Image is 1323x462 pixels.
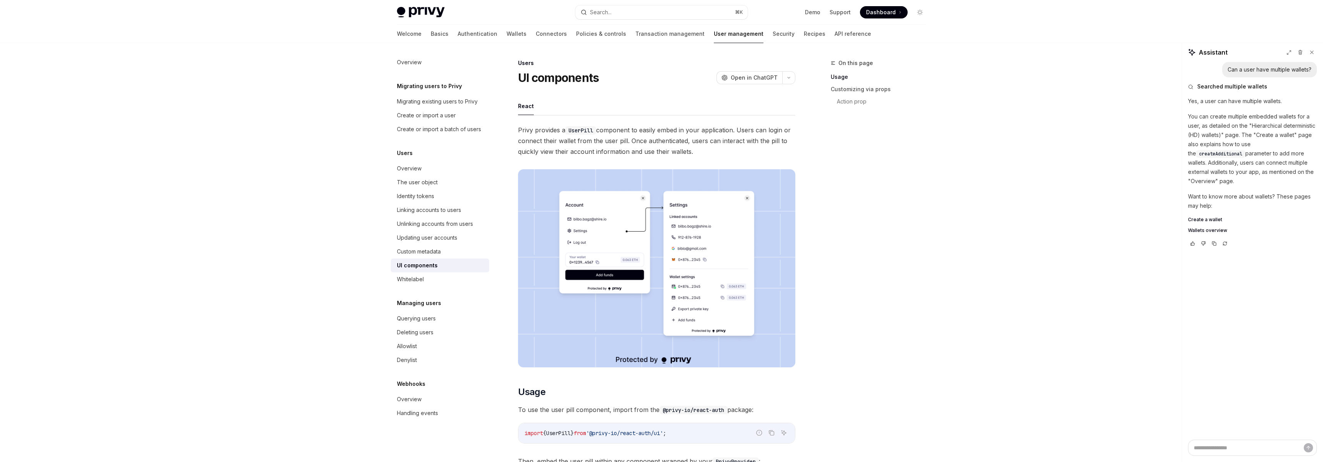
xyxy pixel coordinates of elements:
a: Create or import a user [391,108,489,122]
a: Custom metadata [391,245,489,259]
a: Identity tokens [391,189,489,203]
a: Denylist [391,353,489,367]
div: Overview [397,164,422,173]
button: Search...⌘K [575,5,748,19]
a: Handling events [391,406,489,420]
img: images/Userpill2.png [518,169,795,367]
a: Security [773,25,795,43]
a: Querying users [391,312,489,325]
div: The user object [397,178,438,187]
div: Create or import a user [397,111,456,120]
div: Search... [590,8,612,17]
span: '@privy-io/react-auth/ui' [586,430,663,437]
a: Demo [805,8,820,16]
div: Users [518,59,795,67]
span: Usage [518,386,545,398]
div: UI components [397,261,438,270]
a: Overview [391,162,489,175]
code: UserPill [565,126,596,135]
div: Handling events [397,409,438,418]
a: Basics [431,25,448,43]
span: { [543,430,546,437]
p: Want to know more about wallets? These pages may help: [1188,192,1317,210]
span: Open in ChatGPT [731,74,778,82]
button: Ask AI [779,428,789,438]
a: Overview [391,392,489,406]
button: Copy the contents from the code block [766,428,776,438]
button: Open in ChatGPT [716,71,782,84]
p: Yes, a user can have multiple wallets. [1188,97,1317,106]
a: Create or import a batch of users [391,122,489,136]
span: Dashboard [866,8,896,16]
a: Dashboard [860,6,908,18]
div: Updating user accounts [397,233,457,242]
div: Unlinking accounts from users [397,219,473,228]
button: Toggle dark mode [914,6,926,18]
div: Querying users [397,314,436,323]
div: Whitelabel [397,275,424,284]
h5: Users [397,148,413,158]
span: Assistant [1199,48,1228,57]
a: UI components [391,259,489,272]
span: Privy provides a component to easily embed in your application. Users can login or connect their ... [518,125,795,157]
h5: Webhooks [397,379,425,389]
a: Updating user accounts [391,231,489,245]
div: Linking accounts to users [397,205,461,215]
a: Wallets [507,25,527,43]
button: Searched multiple wallets [1188,83,1317,90]
div: Deleting users [397,328,433,337]
a: Wallets overview [1188,227,1317,234]
a: Authentication [458,25,497,43]
a: Overview [391,55,489,69]
span: Searched multiple wallets [1197,83,1267,90]
div: Denylist [397,355,417,365]
a: The user object [391,175,489,189]
span: createAdditional [1199,151,1242,157]
div: Identity tokens [397,192,434,201]
a: Unlinking accounts from users [391,217,489,231]
a: Welcome [397,25,422,43]
span: On this page [838,58,873,68]
a: Connectors [536,25,567,43]
div: Create or import a batch of users [397,125,481,134]
span: import [525,430,543,437]
a: Customizing via props [831,83,932,95]
span: To use the user pill component, import from the package: [518,404,795,415]
a: User management [714,25,763,43]
span: ⌘ K [735,9,743,15]
a: Deleting users [391,325,489,339]
span: } [571,430,574,437]
div: Migrating existing users to Privy [397,97,478,106]
p: You can create multiple embedded wallets for a user, as detailed on the "Hierarchical determinist... [1188,112,1317,186]
img: light logo [397,7,445,18]
div: Can a user have multiple wallets? [1228,66,1311,73]
h5: Migrating users to Privy [397,82,462,91]
div: Overview [397,395,422,404]
span: Wallets overview [1188,227,1227,234]
a: API reference [835,25,871,43]
div: Custom metadata [397,247,441,256]
a: Usage [831,71,932,83]
a: Transaction management [635,25,705,43]
a: Recipes [804,25,825,43]
h1: UI components [518,71,599,85]
code: @privy-io/react-auth [660,406,727,414]
a: Allowlist [391,339,489,353]
a: Support [830,8,851,16]
a: Policies & controls [576,25,626,43]
button: Send message [1304,443,1313,452]
a: Create a wallet [1188,217,1317,223]
h5: Managing users [397,299,441,308]
span: Create a wallet [1188,217,1222,223]
div: Overview [397,58,422,67]
span: from [574,430,586,437]
div: Allowlist [397,342,417,351]
button: React [518,97,534,115]
a: Action prop [837,95,932,108]
button: Report incorrect code [754,428,764,438]
a: Linking accounts to users [391,203,489,217]
a: Whitelabel [391,272,489,286]
span: UserPill [546,430,571,437]
span: ; [663,430,666,437]
a: Migrating existing users to Privy [391,95,489,108]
